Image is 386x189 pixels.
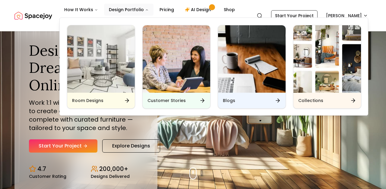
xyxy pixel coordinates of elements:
[91,174,130,178] small: Designs Delivered
[37,165,46,173] p: 4.7
[59,4,103,16] button: How It Works
[29,98,143,132] p: Work 1:1 with expert interior designers to create a personalized design, complete with curated fu...
[142,25,210,109] a: Customer StoriesCustomer Stories
[322,10,372,21] button: [PERSON_NAME]
[219,4,240,16] a: Shop
[29,174,66,178] small: Customer Rating
[29,139,97,153] a: Start Your Project
[102,139,160,153] a: Explore Designs
[67,25,135,93] img: Room Designs
[14,10,52,22] img: Spacejoy Logo
[180,4,218,16] a: AI Design
[29,42,143,94] h1: Design Your Dream Space Online
[72,98,103,104] h6: Room Designs
[99,165,128,173] p: 200,000+
[59,4,240,16] nav: Main
[67,25,135,109] a: Room DesignsRoom Designs
[29,160,143,178] div: Design stats
[147,98,186,104] h6: Customer Stories
[271,10,318,21] a: Start Your Project
[293,25,361,93] img: Collections
[104,4,153,16] button: Design Portfolio
[293,25,361,109] a: CollectionsCollections
[60,18,369,116] div: Design Portfolio
[14,10,52,22] a: Spacejoy
[143,25,210,93] img: Customer Stories
[218,25,286,109] a: BlogsBlogs
[218,25,286,93] img: Blogs
[223,98,235,104] h6: Blogs
[155,4,179,16] a: Pricing
[298,98,323,104] h6: Collections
